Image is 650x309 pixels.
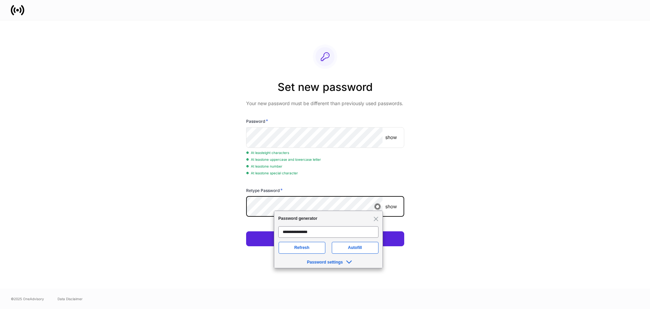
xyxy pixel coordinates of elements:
[246,249,404,265] button: Back to sign in
[4,4,43,11] span: Password generator
[246,118,268,124] h6: Password
[58,31,104,43] button: Autofill
[99,5,104,11] span: Close
[246,231,404,246] button: Reset password
[33,49,69,54] span: Password settings
[374,203,381,210] img: svg+xml;base64,PHN2ZyB3aWR0aD0iMzMiIGhlaWdodD0iMzIiIHZpZXdCb3g9IjAgMCAzMyAzMiIgZmlsbD0ibm9uZSIgeG...
[11,296,44,302] span: © 2025 OneAdvisory
[246,171,298,175] span: At least one special character
[246,100,404,107] p: Your new password must be different than previously used passwords.
[246,157,321,161] span: At least one uppercase and lowercase letter
[4,31,51,43] button: Refresh
[58,296,83,302] a: Data Disclaimer
[385,203,397,210] p: show
[246,80,404,100] h2: Set new password
[246,164,282,168] span: At least one number
[246,187,283,194] h6: Retype Password
[385,134,397,141] p: show
[246,151,289,155] span: At least eight characters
